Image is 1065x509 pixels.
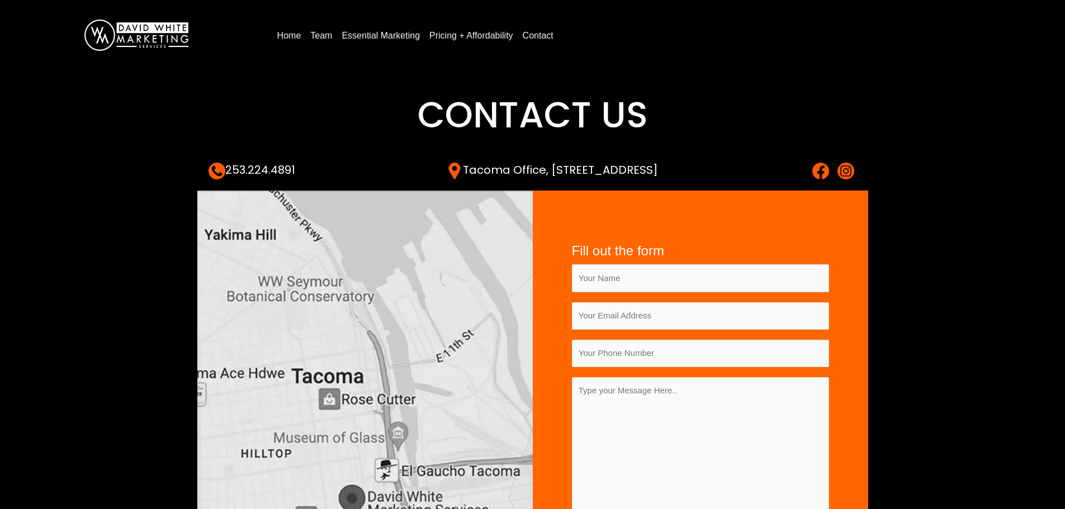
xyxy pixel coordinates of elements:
a: Tacoma Office, [STREET_ADDRESS] [446,162,658,178]
h4: Fill out the form [572,243,829,259]
input: Your Phone Number [572,340,829,367]
input: Your Name [572,264,829,292]
a: Contact [518,27,558,45]
a: Essential Marketing [337,27,424,45]
a: Home [273,27,306,45]
a: Team [306,27,337,45]
a: Pricing + Affordability [425,27,518,45]
img: DavidWhite-Marketing-Logo [84,20,188,51]
a: DavidWhite-Marketing-Logo [84,30,188,39]
a: 253.224.4891 [209,162,295,178]
span: Contact Us [418,90,648,140]
nav: Menu [273,26,1043,45]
